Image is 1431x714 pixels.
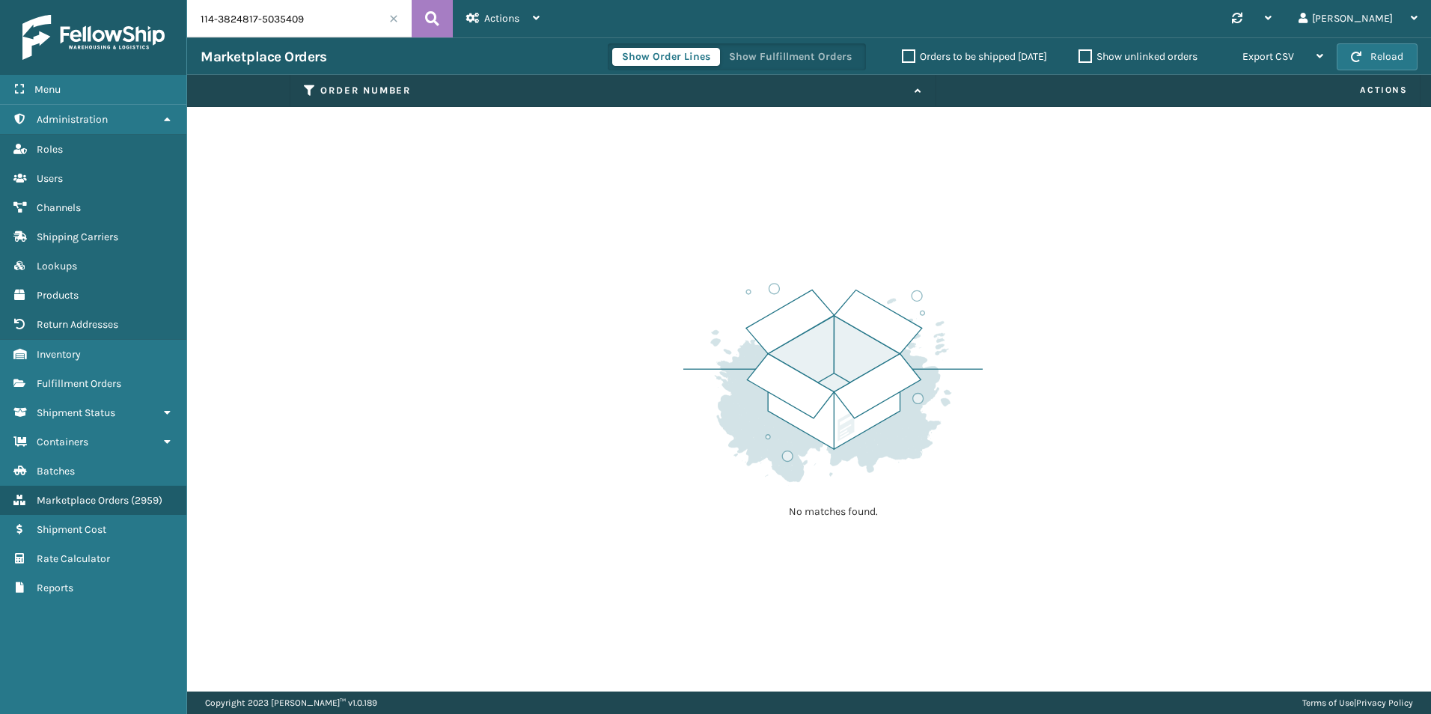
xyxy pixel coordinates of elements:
[201,48,326,66] h3: Marketplace Orders
[22,15,165,60] img: logo
[719,48,861,66] button: Show Fulfillment Orders
[37,289,79,302] span: Products
[37,494,129,507] span: Marketplace Orders
[37,436,88,448] span: Containers
[37,260,77,272] span: Lookups
[941,78,1417,103] span: Actions
[1242,50,1294,63] span: Export CSV
[484,12,519,25] span: Actions
[37,552,110,565] span: Rate Calculator
[902,50,1047,63] label: Orders to be shipped [DATE]
[37,201,81,214] span: Channels
[37,143,63,156] span: Roles
[37,172,63,185] span: Users
[1337,43,1418,70] button: Reload
[37,231,118,243] span: Shipping Carriers
[37,406,115,419] span: Shipment Status
[37,113,108,126] span: Administration
[34,83,61,96] span: Menu
[1078,50,1197,63] label: Show unlinked orders
[37,523,106,536] span: Shipment Cost
[37,465,75,477] span: Batches
[37,582,73,594] span: Reports
[37,318,118,331] span: Return Addresses
[1302,698,1354,708] a: Terms of Use
[131,494,162,507] span: ( 2959 )
[37,348,81,361] span: Inventory
[37,377,121,390] span: Fulfillment Orders
[205,692,377,714] p: Copyright 2023 [PERSON_NAME]™ v 1.0.189
[1356,698,1413,708] a: Privacy Policy
[612,48,720,66] button: Show Order Lines
[320,84,907,97] label: Order Number
[1302,692,1413,714] div: |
